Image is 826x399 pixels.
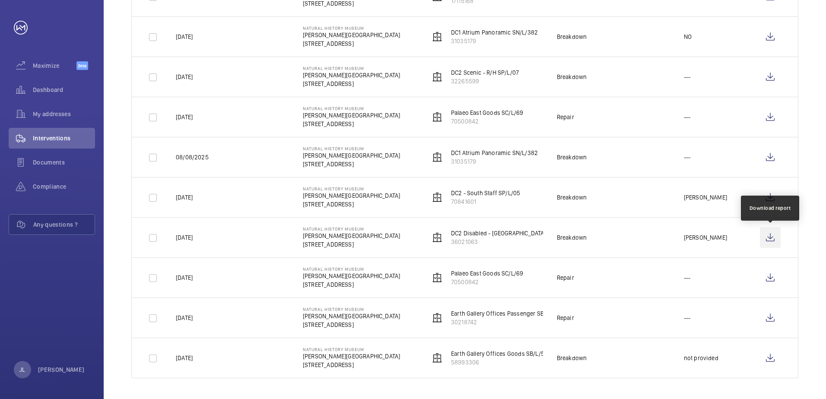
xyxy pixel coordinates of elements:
p: Earth Gallery Offices Goods SB/L/53 [451,349,548,358]
p: [STREET_ADDRESS] [303,200,400,209]
p: Natural History Museum [303,226,400,231]
p: [PERSON_NAME] [684,233,727,242]
p: [PERSON_NAME][GEOGRAPHIC_DATA] [303,231,400,240]
p: JL [19,365,25,374]
span: Documents [33,158,95,167]
div: Repair [557,313,574,322]
p: [STREET_ADDRESS] [303,39,400,48]
p: [DATE] [176,73,193,81]
p: [PERSON_NAME][GEOGRAPHIC_DATA] [303,272,400,280]
p: [STREET_ADDRESS] [303,160,400,168]
div: Breakdown [557,233,587,242]
p: [DATE] [176,113,193,121]
p: --- [684,273,691,282]
p: [PERSON_NAME][GEOGRAPHIC_DATA] [303,151,400,160]
span: Compliance [33,182,95,191]
p: Palaeo East Goods SC/L/69 [451,269,524,278]
p: [PERSON_NAME][GEOGRAPHIC_DATA] [303,312,400,320]
p: [DATE] [176,273,193,282]
p: [DATE] [176,32,193,41]
p: DC2 Disabled - [GEOGRAPHIC_DATA] SP/L/03 [451,229,569,237]
p: [PERSON_NAME] [38,365,85,374]
p: [STREET_ADDRESS] [303,280,400,289]
p: [PERSON_NAME][GEOGRAPHIC_DATA] [303,352,400,361]
img: elevator.svg [432,192,442,203]
p: [PERSON_NAME] [684,193,727,202]
p: [DATE] [176,233,193,242]
p: [PERSON_NAME][GEOGRAPHIC_DATA] [303,71,400,79]
p: DC1 Atrium Panoramic SN/L/382 [451,149,538,157]
p: [PERSON_NAME][GEOGRAPHIC_DATA] [303,191,400,200]
p: Palaeo East Goods SC/L/69 [451,108,524,117]
p: [STREET_ADDRESS] [303,240,400,249]
img: elevator.svg [432,353,442,363]
p: [DATE] [176,193,193,202]
img: elevator.svg [432,232,442,243]
p: [PERSON_NAME][GEOGRAPHIC_DATA] [303,31,400,39]
p: --- [684,73,691,81]
span: Maximize [33,61,76,70]
span: My addresses [33,110,95,118]
p: 70500842 [451,117,524,126]
span: Interventions [33,134,95,142]
div: Breakdown [557,73,587,81]
p: [DATE] [176,313,193,322]
p: not provided [684,354,718,362]
p: [DATE] [176,354,193,362]
img: elevator.svg [432,112,442,122]
p: Natural History Museum [303,146,400,151]
p: 58993306 [451,358,548,367]
p: [PERSON_NAME][GEOGRAPHIC_DATA] [303,111,400,120]
p: [STREET_ADDRESS] [303,120,400,128]
p: Natural History Museum [303,266,400,272]
p: 31035179 [451,37,538,45]
p: 70841601 [451,197,521,206]
p: Natural History Museum [303,66,400,71]
div: Breakdown [557,153,587,161]
p: 31035179 [451,157,538,166]
div: Repair [557,273,574,282]
div: Breakdown [557,32,587,41]
p: 08/08/2025 [176,153,209,161]
span: Beta [76,61,88,70]
p: DC2 Scenic - R/H SP/L/07 [451,68,519,77]
p: NO [684,32,692,41]
p: Natural History Museum [303,186,400,191]
img: elevator.svg [432,152,442,162]
p: Natural History Museum [303,307,400,312]
p: DC2 - South Staff SP/L/05 [451,189,521,197]
p: Natural History Museum [303,25,400,31]
p: [STREET_ADDRESS] [303,361,400,369]
p: Earth Gallery Offices Passenger SB/L/52 [451,309,559,318]
div: Download report [750,204,791,212]
div: Breakdown [557,193,587,202]
p: --- [684,153,691,161]
img: elevator.svg [432,72,442,82]
p: --- [684,113,691,121]
p: Natural History Museum [303,347,400,352]
p: DC1 Atrium Panoramic SN/L/382 [451,28,538,37]
p: 36021063 [451,237,569,246]
div: Repair [557,113,574,121]
img: elevator.svg [432,32,442,42]
div: Breakdown [557,354,587,362]
p: --- [684,313,691,322]
span: Any questions ? [33,220,95,229]
p: 70500842 [451,278,524,286]
p: [STREET_ADDRESS] [303,320,400,329]
p: 32265599 [451,77,519,85]
img: elevator.svg [432,272,442,283]
p: Natural History Museum [303,106,400,111]
p: 30218742 [451,318,559,326]
span: Dashboard [33,85,95,94]
img: elevator.svg [432,313,442,323]
p: [STREET_ADDRESS] [303,79,400,88]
